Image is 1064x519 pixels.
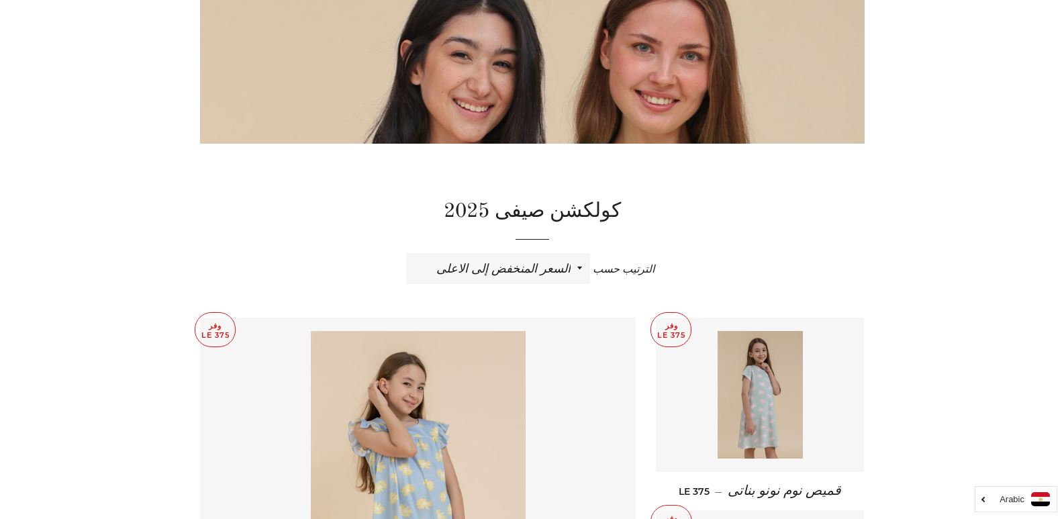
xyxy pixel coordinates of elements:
span: قميص نوم نونو بناتى [728,483,841,498]
i: Arabic [1000,495,1024,504]
a: قميص نوم نونو بناتى — LE 375 [656,472,864,510]
span: LE 375 [679,485,710,498]
p: وفر LE 375 [195,313,235,347]
span: الترتيب حسب [593,263,655,275]
span: — [715,485,722,498]
p: وفر LE 375 [651,313,691,347]
a: Arabic [982,492,1050,506]
h1: كولكشن صيفى 2025 [200,197,865,226]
